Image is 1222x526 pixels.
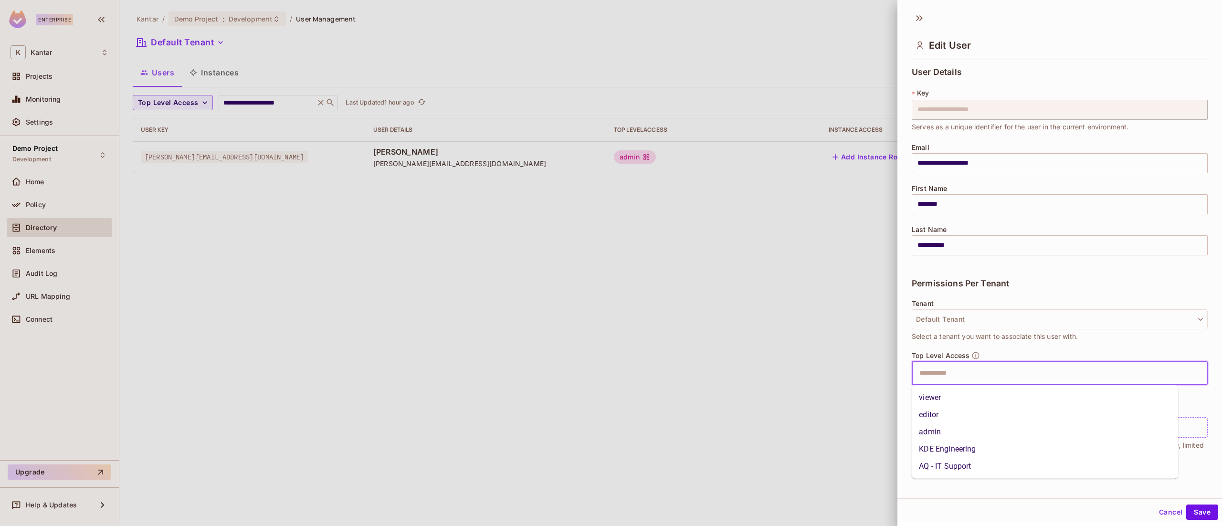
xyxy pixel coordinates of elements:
[911,423,1178,441] li: admin
[912,185,948,192] span: First Name
[917,89,929,97] span: Key
[912,309,1208,329] button: Default Tenant
[912,279,1009,288] span: Permissions Per Tenant
[1155,505,1186,520] button: Cancel
[1186,505,1218,520] button: Save
[912,352,969,359] span: Top Level Access
[912,300,934,307] span: Tenant
[1202,372,1204,374] button: Close
[911,389,1178,406] li: viewer
[912,331,1078,342] span: Select a tenant you want to associate this user with.
[911,406,1178,423] li: editor
[912,122,1129,132] span: Serves as a unique identifier for the user in the current environment.
[911,458,1178,475] li: AQ - IT Support
[911,441,1178,458] li: KDE Engineering
[912,144,929,151] span: Email
[929,40,971,51] span: Edit User
[912,67,962,77] span: User Details
[912,226,947,233] span: Last Name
